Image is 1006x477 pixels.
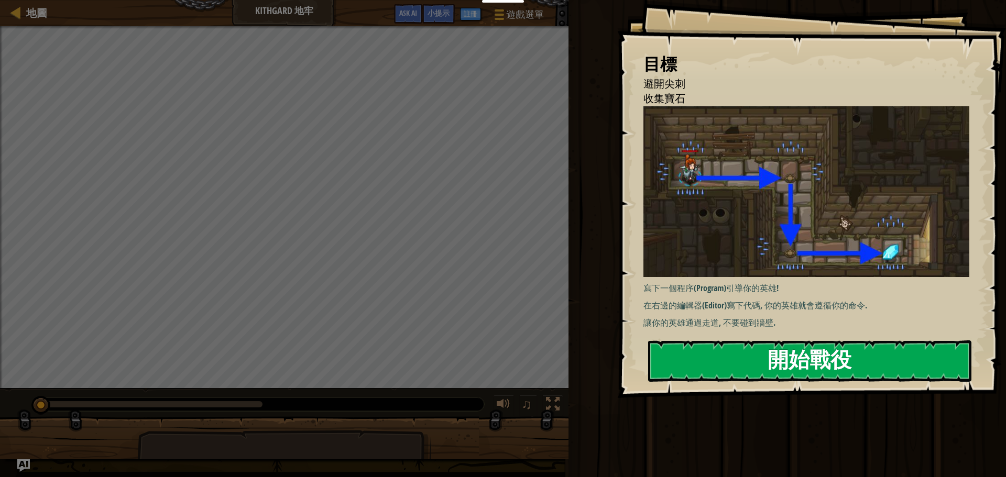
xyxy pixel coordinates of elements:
p: 寫下一個程序(Program)引導你的英雄! [643,282,977,294]
button: 調整音量 [493,395,514,416]
div: 目標 [643,52,969,76]
button: 註冊 [460,8,481,20]
span: 收集寶石 [643,91,685,105]
p: 讓你的英雄通過走道, 不要碰到牆壁. [643,317,977,329]
span: Ask AI [399,8,417,18]
span: 地圖 [26,6,47,20]
button: 遊戲選單 [486,4,550,29]
span: 小提示 [428,8,450,18]
button: ♫ [519,395,537,416]
li: 收集寶石 [630,91,967,106]
li: 避開尖刺 [630,76,967,92]
button: Ask AI [17,459,30,472]
button: 開始戰役 [648,340,971,382]
span: 遊戲選單 [506,8,544,21]
img: Kithgard 地牢 [643,106,977,277]
button: 切換全螢幕 [542,395,563,416]
span: 避開尖刺 [643,76,685,91]
a: 地圖 [21,6,47,20]
button: Ask AI [394,4,422,24]
span: ♫ [521,396,532,412]
p: 在右邊的編輯器(Editor)寫下代碼, 你的英雄就會遵循你的命令. [643,299,977,312]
